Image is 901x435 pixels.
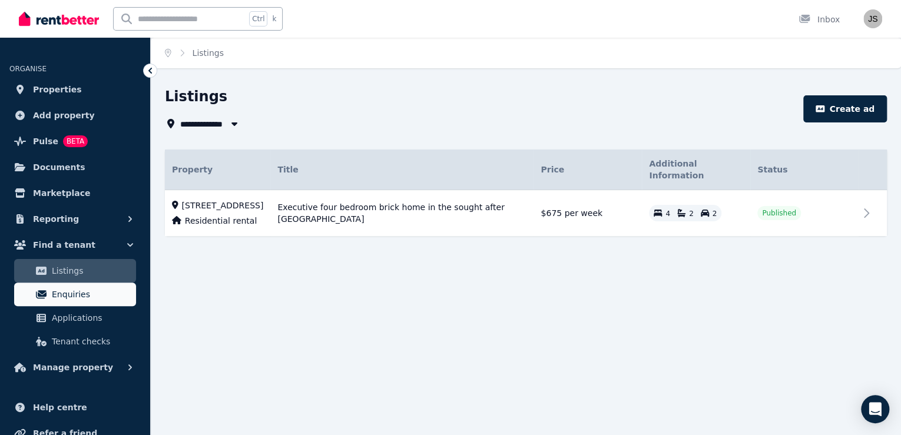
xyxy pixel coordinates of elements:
a: Documents [9,155,141,179]
span: Enquiries [52,287,131,301]
th: Status [750,150,859,190]
td: $675 per week [534,190,642,237]
span: BETA [63,135,88,147]
img: Jacqueline Souza [863,9,882,28]
span: Help centre [33,400,87,414]
span: [STREET_ADDRESS] [182,200,264,211]
div: Open Intercom Messenger [861,395,889,423]
span: 2 [713,210,717,218]
span: 4 [665,210,670,218]
button: Manage property [9,356,141,379]
a: Help centre [9,396,141,419]
th: Property [165,150,270,190]
a: PulseBETA [9,129,141,153]
span: Executive four bedroom brick home in the sought after [GEOGRAPHIC_DATA] [277,201,526,225]
span: ORGANISE [9,65,47,73]
span: Applications [52,311,131,325]
span: Marketplace [33,186,90,200]
a: Properties [9,78,141,101]
span: Add property [33,108,95,122]
a: Applications [14,306,136,330]
span: Reporting [33,212,79,226]
img: RentBetter [19,10,99,28]
a: Marketplace [9,181,141,205]
span: Listings [52,264,131,278]
a: Enquiries [14,283,136,306]
span: Title [277,164,298,175]
span: k [272,14,276,24]
nav: Breadcrumb [151,38,238,68]
tr: [STREET_ADDRESS]Residential rentalExecutive four bedroom brick home in the sought after [GEOGRAPH... [165,190,887,237]
span: Properties [33,82,82,97]
span: Documents [33,160,85,174]
span: Manage property [33,360,113,374]
a: Add property [9,104,141,127]
a: Listings [14,259,136,283]
th: Price [534,150,642,190]
span: Ctrl [249,11,267,26]
button: Reporting [9,207,141,231]
button: Find a tenant [9,233,141,257]
span: Tenant checks [52,334,131,348]
span: Published [762,208,796,218]
h1: Listings [165,87,227,106]
span: 2 [689,210,694,218]
a: Listings [193,48,224,58]
th: Additional Information [642,150,750,190]
div: Inbox [799,14,840,25]
span: Find a tenant [33,238,95,252]
span: Pulse [33,134,58,148]
span: Residential rental [185,215,257,227]
a: Tenant checks [14,330,136,353]
button: Create ad [803,95,887,122]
